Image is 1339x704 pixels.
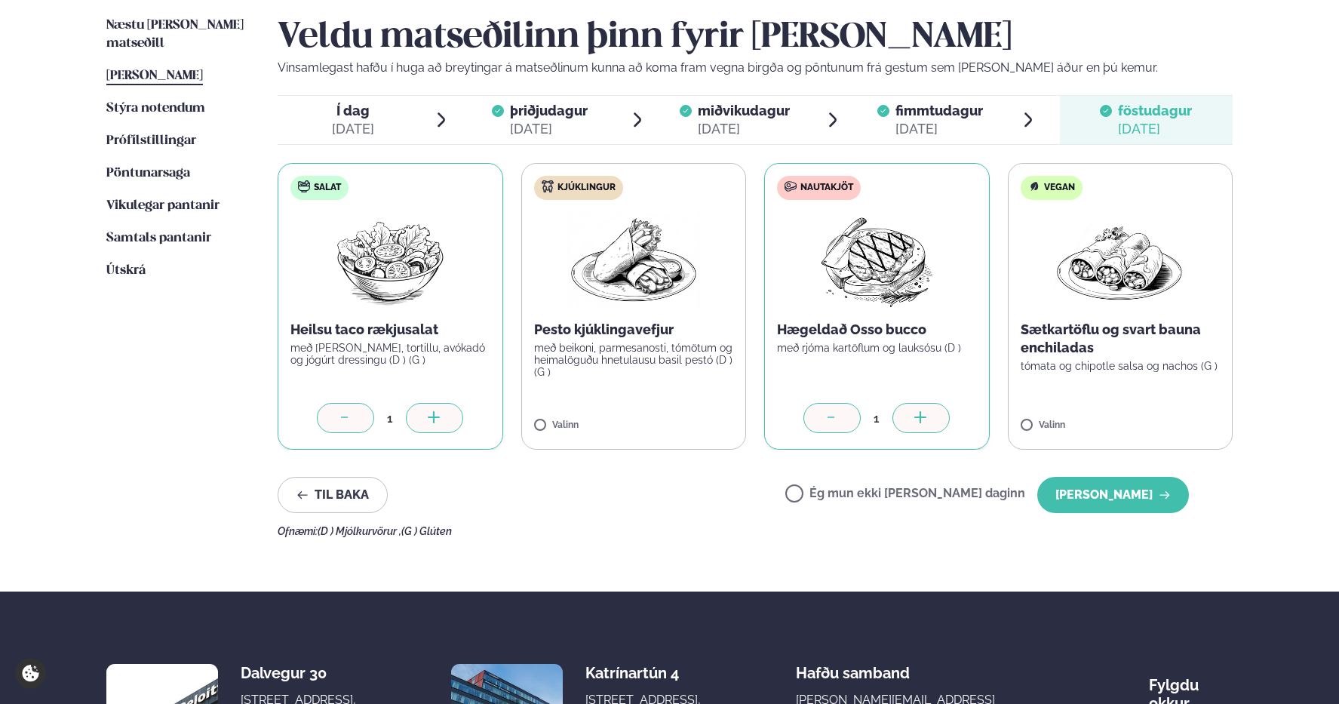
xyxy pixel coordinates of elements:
[785,180,797,192] img: beef.svg
[290,321,490,339] p: Heilsu taco rækjusalat
[278,59,1233,77] p: Vinsamlegast hafðu í huga að breytingar á matseðlinum kunna að koma fram vegna birgða og pöntunum...
[106,102,205,115] span: Stýra notendum
[1118,120,1192,138] div: [DATE]
[534,342,734,378] p: með beikoni, parmesanosti, tómötum og heimalöguðu hnetulausu basil pestó (D ) (G )
[585,664,705,682] div: Katrínartún 4
[1044,182,1075,194] span: Vegan
[401,525,452,537] span: (G ) Glúten
[534,321,734,339] p: Pesto kjúklingavefjur
[106,167,190,180] span: Pöntunarsaga
[777,321,977,339] p: Hægeldað Osso bucco
[106,264,146,277] span: Útskrá
[861,410,892,427] div: 1
[278,17,1233,59] h2: Veldu matseðilinn þinn fyrir [PERSON_NAME]
[318,525,401,537] span: (D ) Mjólkurvörur ,
[106,100,205,118] a: Stýra notendum
[278,525,1233,537] div: Ofnæmi:
[895,120,983,138] div: [DATE]
[796,652,910,682] span: Hafðu samband
[895,103,983,118] span: fimmtudagur
[106,229,211,247] a: Samtals pantanir
[15,658,46,689] a: Cookie settings
[1021,360,1221,372] p: tómata og chipotle salsa og nachos (G )
[777,342,977,354] p: með rjóma kartöflum og lauksósu (D )
[510,103,588,118] span: þriðjudagur
[510,120,588,138] div: [DATE]
[106,19,244,50] span: Næstu [PERSON_NAME] matseðill
[106,199,220,212] span: Vikulegar pantanir
[290,342,490,366] p: með [PERSON_NAME], tortillu, avókadó og jógúrt dressingu (D ) (G )
[241,664,361,682] div: Dalvegur 30
[1028,180,1040,192] img: Vegan.svg
[1054,212,1187,309] img: Enchilada.png
[106,197,220,215] a: Vikulegar pantanir
[106,69,203,82] span: [PERSON_NAME]
[557,182,616,194] span: Kjúklingur
[542,180,554,192] img: chicken.svg
[1021,321,1221,357] p: Sætkartöflu og svart bauna enchiladas
[106,17,247,53] a: Næstu [PERSON_NAME] matseðill
[314,182,341,194] span: Salat
[106,132,196,150] a: Prófílstillingar
[567,212,700,309] img: Wraps.png
[106,232,211,244] span: Samtals pantanir
[106,164,190,183] a: Pöntunarsaga
[298,180,310,192] img: salad.svg
[106,262,146,280] a: Útskrá
[1037,477,1189,513] button: [PERSON_NAME]
[698,120,790,138] div: [DATE]
[810,212,944,309] img: Beef-Meat.png
[278,477,388,513] button: Til baka
[106,67,203,85] a: [PERSON_NAME]
[324,212,457,309] img: Salad.png
[698,103,790,118] span: miðvikudagur
[332,120,374,138] div: [DATE]
[332,102,374,120] span: Í dag
[1118,103,1192,118] span: föstudagur
[106,134,196,147] span: Prófílstillingar
[800,182,853,194] span: Nautakjöt
[374,410,406,427] div: 1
